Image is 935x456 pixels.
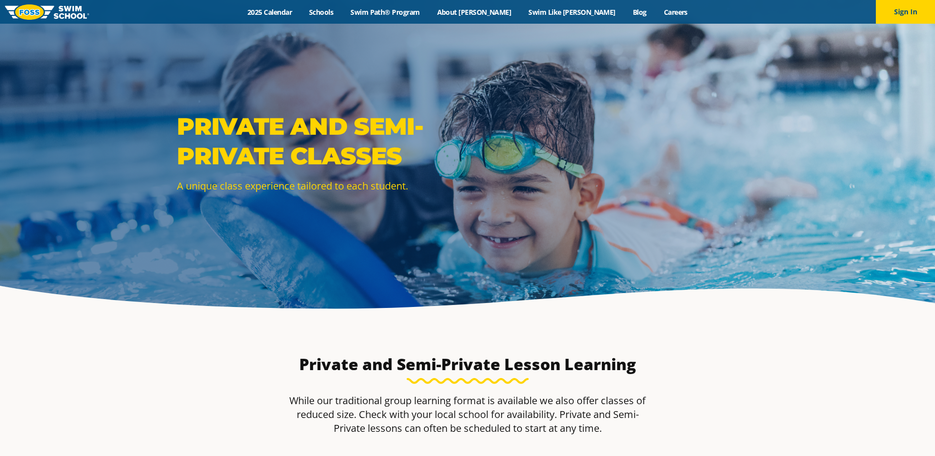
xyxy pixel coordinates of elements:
[235,354,700,374] h3: Private and Semi-Private Lesson Learning
[520,7,624,17] a: Swim Like [PERSON_NAME]
[177,112,463,171] p: Private and Semi-Private Classes
[285,394,651,435] p: While our traditional group learning format is available we also offer classes of reduced size. C...
[655,7,696,17] a: Careers
[301,7,342,17] a: Schools
[342,7,428,17] a: Swim Path® Program
[5,4,89,20] img: FOSS Swim School Logo
[624,7,655,17] a: Blog
[177,179,463,193] p: A unique class experience tailored to each student.
[428,7,520,17] a: About [PERSON_NAME]
[239,7,301,17] a: 2025 Calendar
